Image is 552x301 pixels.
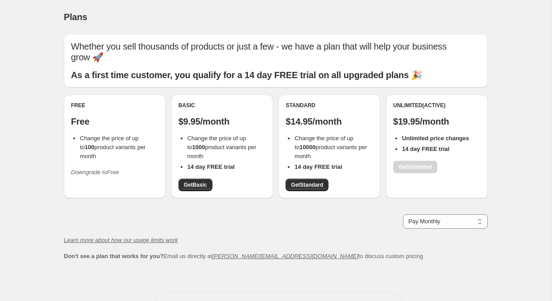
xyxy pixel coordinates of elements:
[286,179,328,191] a: GetStandard
[71,70,422,80] b: As a first time customer, you qualify for a 14 day FREE trial on all upgraded plans 🎉
[64,12,87,22] span: Plans
[187,135,257,159] span: Change the price of up to product variants per month
[178,179,212,191] a: GetBasic
[393,116,481,127] p: $19.95/month
[212,253,358,259] a: [PERSON_NAME][EMAIL_ADDRESS][DOMAIN_NAME]
[299,144,315,150] b: 10000
[71,169,119,176] i: Downgrade to Free
[184,181,207,188] span: Get Basic
[85,144,95,150] b: 100
[80,135,145,159] span: Change the price of up to product variants per month
[71,116,158,127] p: Free
[286,102,373,109] div: Standard
[64,253,163,259] b: Don't see a plan that works for you?
[64,237,178,243] a: Learn more about how our usage limits work
[192,144,205,150] b: 1000
[291,181,323,188] span: Get Standard
[286,116,373,127] p: $14.95/month
[295,163,342,170] b: 14 day FREE trial
[393,102,481,109] div: Unlimited (Active)
[71,102,158,109] div: Free
[295,135,367,159] span: Change the price of up to product variants per month
[178,102,266,109] div: Basic
[187,163,235,170] b: 14 day FREE trial
[64,253,423,259] span: Email us directly at to discuss custom pricing
[71,41,481,63] p: Whether you sell thousands of products or just a few - we have a plan that will help your busines...
[402,146,449,152] b: 14 day FREE trial
[66,165,125,180] button: Downgrade toFree
[402,135,469,142] b: Unlimited price changes
[178,116,266,127] p: $9.95/month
